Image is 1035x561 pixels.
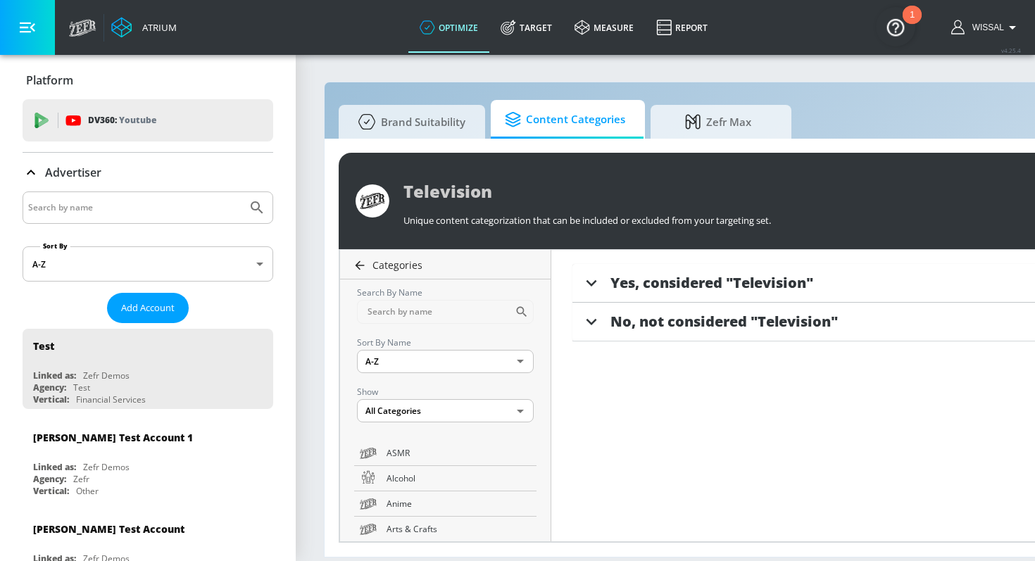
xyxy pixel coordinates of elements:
div: A-Z [23,246,273,282]
a: ASMR [354,441,537,466]
div: A-Z [357,350,534,373]
div: Other [76,485,99,497]
div: [PERSON_NAME] Test Account 1 [33,431,193,444]
span: Categories [372,258,422,272]
label: Sort By [40,241,70,251]
span: login as: wissal.elhaddaoui@zefr.com [967,23,1004,32]
div: [PERSON_NAME] Test Account [33,522,184,536]
span: ASMR [387,446,531,460]
button: Open Resource Center, 1 new notification [876,7,915,46]
div: Test [73,382,90,393]
div: 1 [910,15,915,33]
p: Sort By Name [357,335,534,350]
div: Platform [23,61,273,100]
div: TestLinked as:Zefr DemosAgency:TestVertical:Financial Services [23,329,273,409]
div: All Categories [357,399,534,422]
span: Anime [387,496,531,511]
span: Content Categories [505,103,625,137]
a: Categories [346,258,551,272]
p: Search By Name [357,285,534,300]
a: Alcohol [354,466,537,491]
div: Linked as: [33,461,76,473]
div: Zefr Demos [83,370,130,382]
a: Arts & Crafts [354,517,537,542]
div: DV360: Youtube [23,99,273,141]
span: No, not considered "Television" [610,312,838,331]
a: optimize [408,2,489,53]
div: Zefr Demos [83,461,130,473]
p: Platform [26,73,73,88]
div: Agency: [33,473,66,485]
div: [PERSON_NAME] Test Account 1Linked as:Zefr DemosAgency:ZefrVertical:Other [23,420,273,500]
span: Add Account [121,300,175,316]
span: Alcohol [387,471,531,486]
span: Yes, considered "Television" [610,273,813,292]
p: Advertiser [45,165,101,180]
input: Search by name [357,300,515,324]
div: Vertical: [33,393,69,405]
div: Zefr [73,473,89,485]
a: Target [489,2,563,53]
p: Show [357,384,534,399]
div: Test [33,339,54,353]
p: DV360: [88,113,156,128]
span: Arts & Crafts [387,522,531,536]
div: Agency: [33,382,66,393]
div: Vertical: [33,485,69,497]
span: Zefr Max [665,105,772,139]
a: measure [563,2,645,53]
div: Advertiser [23,153,273,192]
a: Atrium [111,17,177,38]
a: Report [645,2,719,53]
button: Add Account [107,293,189,323]
div: Atrium [137,21,177,34]
span: v 4.25.4 [1001,46,1021,54]
button: Wissal [951,19,1021,36]
p: Youtube [119,113,156,127]
div: Financial Services [76,393,146,405]
input: Search by name [28,198,241,217]
span: Brand Suitability [353,105,465,139]
div: Linked as: [33,370,76,382]
a: Anime [354,491,537,517]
